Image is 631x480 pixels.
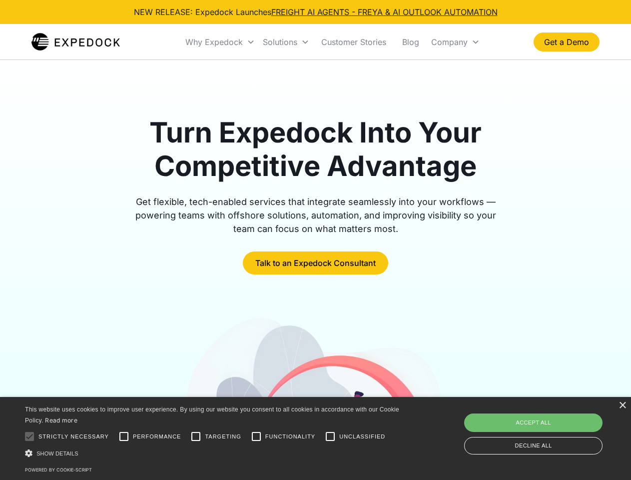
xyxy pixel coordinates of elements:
[31,32,120,52] a: home
[394,25,427,59] a: Blog
[45,416,77,424] a: Read more
[205,432,241,441] span: Targeting
[243,251,388,274] a: Talk to an Expedock Consultant
[25,406,399,424] span: This website uses cookies to improve user experience. By using our website you consent to all coo...
[431,37,468,47] div: Company
[534,32,600,51] a: Get a Demo
[181,25,259,59] div: Why Expedock
[134,6,498,18] div: NEW RELEASE: Expedock Launches
[25,448,403,458] div: Show details
[263,37,297,47] div: Solutions
[36,450,78,456] span: Show details
[124,195,508,235] div: Get flexible, tech-enabled services that integrate seamlessly into your workflows — powering team...
[465,372,631,480] iframe: Chat Widget
[31,32,120,52] img: Expedock Logo
[25,467,92,472] a: Powered by cookie-script
[271,7,498,17] a: FREIGHT AI AGENTS - FREYA & AI OUTLOOK AUTOMATION
[265,432,315,441] span: Functionality
[185,37,243,47] div: Why Expedock
[339,432,385,441] span: Unclassified
[259,25,313,59] div: Solutions
[427,25,484,59] div: Company
[38,432,109,441] span: Strictly necessary
[124,116,508,183] h1: Turn Expedock Into Your Competitive Advantage
[133,432,181,441] span: Performance
[313,25,394,59] a: Customer Stories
